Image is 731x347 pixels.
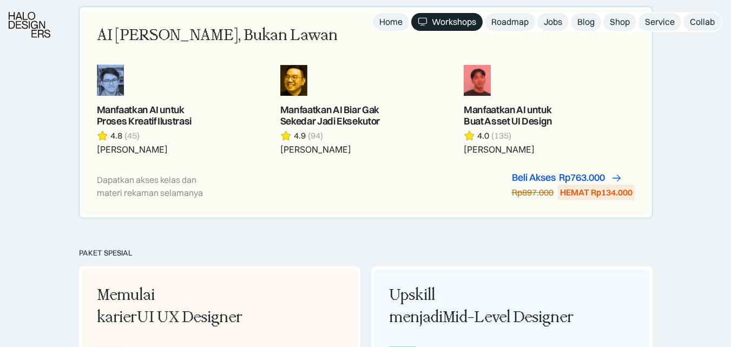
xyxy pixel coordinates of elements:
[638,13,681,31] a: Service
[137,308,242,326] span: UI UX Designer
[432,16,476,28] div: Workshops
[603,13,636,31] a: Shop
[79,248,653,258] div: PAKET SPESIAL
[610,16,630,28] div: Shop
[559,172,605,184] div: Rp763.000
[512,172,556,184] div: Beli Akses
[690,16,715,28] div: Collab
[491,16,529,28] div: Roadmap
[373,13,409,31] a: Home
[97,173,219,199] div: Dapatkan akses kelas dan materi rekaman selamanya
[411,13,483,31] a: Workshops
[537,13,569,31] a: Jobs
[512,172,620,184] a: Beli AksesRp763.000
[379,16,403,28] div: Home
[577,16,595,28] div: Blog
[544,16,562,28] div: Jobs
[560,187,633,198] div: HEMAT Rp134.000
[389,284,575,329] div: Upskill menjadi
[97,24,338,47] div: AI [PERSON_NAME], Bukan Lawan
[512,187,554,198] div: Rp897.000
[485,13,535,31] a: Roadmap
[443,308,574,326] span: Mid-Level Designer
[571,13,601,31] a: Blog
[683,13,721,31] a: Collab
[645,16,675,28] div: Service
[97,284,283,329] div: Memulai karier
